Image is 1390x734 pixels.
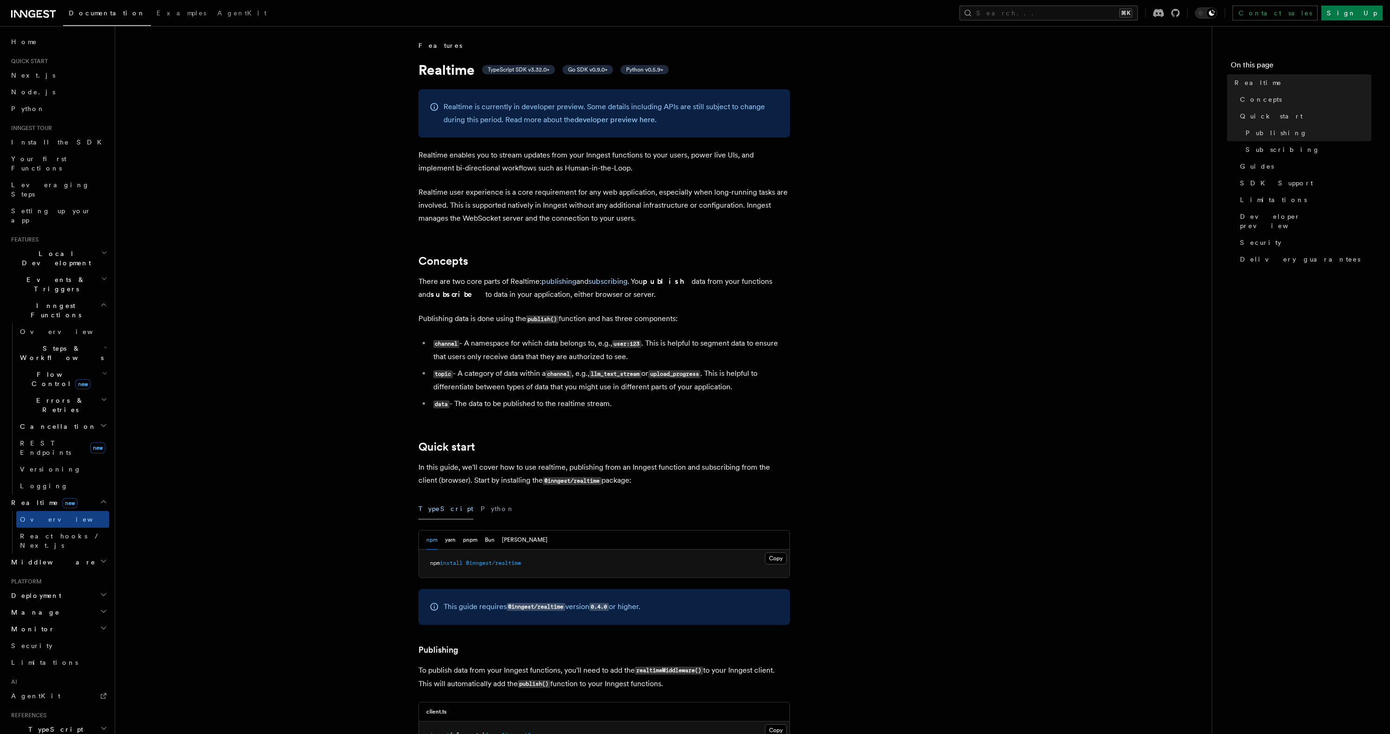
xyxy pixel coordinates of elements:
[418,312,790,326] p: Publishing data is done using the function and has three components:
[543,477,601,485] code: @inngest/realtime
[7,100,109,117] a: Python
[16,344,104,362] span: Steps & Workflows
[1246,128,1307,138] span: Publishing
[502,531,548,550] button: [PERSON_NAME]
[7,125,52,132] span: Inngest tour
[90,442,105,453] span: new
[16,366,109,392] button: Flow Controlnew
[1321,6,1383,20] a: Sign Up
[16,422,97,431] span: Cancellation
[589,603,609,611] code: 0.4.0
[7,554,109,570] button: Middleware
[1236,251,1371,268] a: Delivery guarantees
[7,712,46,719] span: References
[7,587,109,604] button: Deployment
[212,3,272,25] a: AgentKit
[1231,59,1371,74] h4: On this page
[16,461,109,478] a: Versioning
[7,271,109,297] button: Events & Triggers
[7,323,109,494] div: Inngest Functions
[11,88,55,96] span: Node.js
[7,591,61,600] span: Deployment
[765,552,787,564] button: Copy
[1240,111,1303,121] span: Quick start
[7,203,109,229] a: Setting up your app
[1240,255,1360,264] span: Delivery guarantees
[1236,208,1371,234] a: Developer preview
[7,557,96,567] span: Middleware
[7,236,39,243] span: Features
[7,33,109,50] a: Home
[959,6,1138,20] button: Search...⌘K
[7,58,48,65] span: Quick start
[63,3,151,26] a: Documentation
[16,511,109,528] a: Overview
[418,440,475,453] a: Quick start
[433,400,450,408] code: data
[11,181,90,198] span: Leveraging Steps
[157,9,206,17] span: Examples
[1195,7,1217,19] button: Toggle dark mode
[1236,191,1371,208] a: Limitations
[7,511,109,554] div: Realtimenew
[418,255,468,268] a: Concepts
[7,578,42,585] span: Platform
[75,379,91,389] span: new
[7,245,109,271] button: Local Development
[7,654,109,671] a: Limitations
[1233,6,1318,20] a: Contact sales
[1240,238,1281,247] span: Security
[11,692,60,700] span: AgentKit
[463,531,477,550] button: pnpm
[568,66,607,73] span: Go SDK v0.9.0+
[418,461,790,487] p: In this guide, we'll cover how to use realtime, publishing from an Inngest function and subscribi...
[648,370,700,378] code: upload_progress
[16,392,109,418] button: Errors & Retries
[20,328,116,335] span: Overview
[7,688,109,704] a: AgentKit
[589,370,641,378] code: llm_text_stream
[1240,162,1274,171] span: Guides
[418,498,473,519] button: TypeScript
[574,115,655,124] a: developer preview here
[481,498,515,519] button: Python
[440,560,463,566] span: install
[20,465,81,473] span: Versioning
[418,41,462,50] span: Features
[7,301,100,320] span: Inngest Functions
[431,337,790,363] li: - A namespace for which data belongs to, e.g., . This is helpful to segment data to ensure that u...
[430,560,440,566] span: npm
[643,277,692,286] strong: publish
[16,340,109,366] button: Steps & Workflows
[7,67,109,84] a: Next.js
[433,340,459,348] code: channel
[418,664,790,691] p: To publish data from your Inngest functions, you'll need to add the to your Inngest client. This ...
[7,604,109,621] button: Manage
[16,396,101,414] span: Errors & Retries
[1236,158,1371,175] a: Guides
[418,61,790,78] h1: Realtime
[11,155,66,172] span: Your first Functions
[69,9,145,17] span: Documentation
[507,603,565,611] code: @inngest/realtime
[7,177,109,203] a: Leveraging Steps
[7,249,101,268] span: Local Development
[11,138,107,146] span: Install the SDK
[526,315,559,323] code: publish()
[11,72,55,79] span: Next.js
[151,3,212,25] a: Examples
[485,531,495,550] button: Bun
[626,66,663,73] span: Python v0.5.9+
[635,667,703,675] code: realtimeMiddleware()
[20,516,116,523] span: Overview
[7,84,109,100] a: Node.js
[418,275,790,301] p: There are two core parts of Realtime: and . You data from your functions and to data in your appl...
[426,531,437,550] button: npm
[418,149,790,175] p: Realtime enables you to stream updates from your Inngest functions to your users, power live UIs,...
[418,643,458,656] a: Publishing
[7,621,109,637] button: Monitor
[418,186,790,225] p: Realtime user experience is a core requirement for any web application, especially when long-runn...
[518,680,550,688] code: publish()
[7,678,17,686] span: AI
[1240,212,1371,230] span: Developer preview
